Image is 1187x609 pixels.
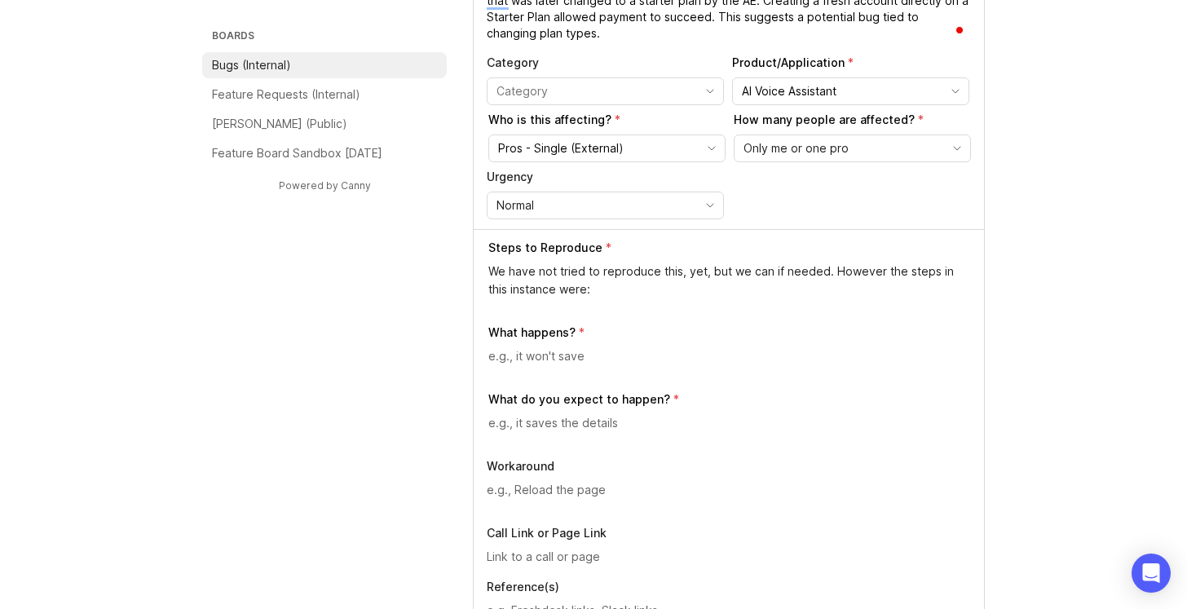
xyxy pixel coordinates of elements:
input: Pros - Single (External) [498,139,697,157]
svg: toggle icon [699,142,725,155]
svg: toggle icon [942,85,969,98]
div: toggle menu [732,77,969,105]
svg: toggle icon [697,199,723,212]
p: Who is this affecting? [488,112,726,128]
p: What do you expect to happen? [488,391,670,408]
p: Call Link or Page Link [487,525,971,541]
div: toggle menu [487,77,724,105]
p: Urgency [487,169,724,185]
p: Feature Requests (Internal) [212,86,360,103]
input: Category [496,82,695,100]
a: Feature Requests (Internal) [202,82,447,108]
span: Only me or one pro [744,139,849,157]
a: Powered by Canny [276,176,373,195]
h3: Boards [209,26,447,49]
p: Category [487,55,724,71]
svg: toggle icon [697,85,723,98]
svg: toggle icon [944,142,970,155]
span: Normal [496,196,534,214]
p: What happens? [488,324,576,341]
input: AI Voice Assistant [742,82,941,100]
p: Reference(s) [487,579,971,595]
div: toggle menu [488,135,726,162]
p: Steps to Reproduce [488,240,602,256]
p: [PERSON_NAME] (Public) [212,116,347,132]
a: Bugs (Internal) [202,52,447,78]
div: toggle menu [734,135,971,162]
p: Feature Board Sandbox [DATE] [212,145,382,161]
a: [PERSON_NAME] (Public) [202,111,447,137]
input: Link to a call or page [487,548,971,566]
a: Feature Board Sandbox [DATE] [202,140,447,166]
textarea: We have not tried to reproduce this, yet, but we can if needed. However the steps in this instanc... [488,263,971,298]
p: Bugs (Internal) [212,57,291,73]
p: Product/Application [732,55,969,71]
div: toggle menu [487,192,724,219]
div: Open Intercom Messenger [1132,554,1171,593]
p: Workaround [487,458,971,474]
p: How many people are affected? [734,112,971,128]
